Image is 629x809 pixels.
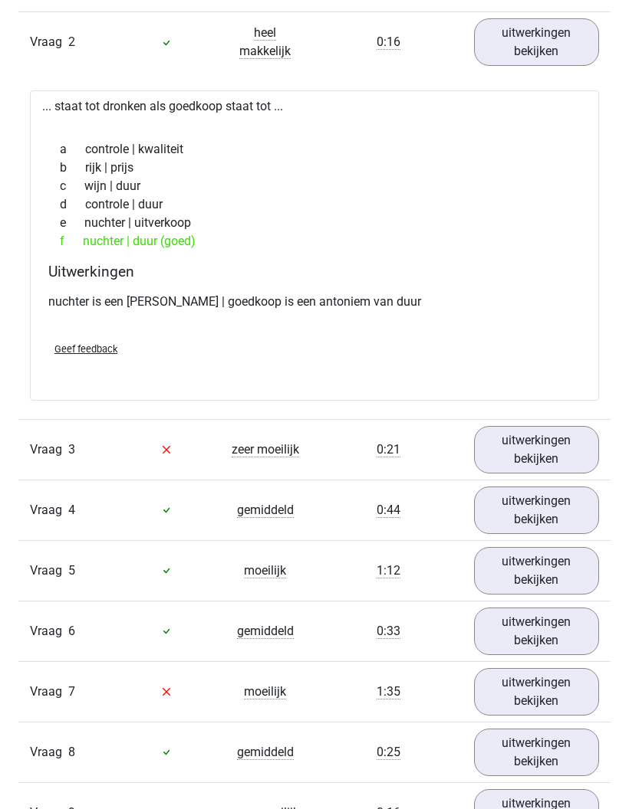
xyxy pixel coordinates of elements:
a: uitwerkingen bekijken [474,547,599,594]
span: 4 [68,503,75,517]
span: e [60,214,84,232]
a: uitwerkingen bekijken [474,486,599,534]
span: 0:21 [377,442,400,457]
span: heel makkelijk [239,25,291,59]
span: 8 [68,745,75,759]
span: 2 [68,34,75,49]
div: rijk | prijs [48,159,581,177]
a: uitwerkingen bekijken [474,729,599,776]
span: Vraag [30,33,68,51]
span: Vraag [30,562,68,580]
span: 0:25 [377,745,400,760]
a: uitwerkingen bekijken [474,18,599,66]
span: 7 [68,684,75,699]
span: b [60,159,85,177]
span: moeilijk [244,684,286,699]
span: Vraag [30,501,68,519]
div: ... staat tot dronken als goedkoop staat tot ... [30,90,599,400]
h4: Uitwerkingen [48,263,581,280]
span: gemiddeld [237,503,294,518]
span: 5 [68,563,75,578]
div: nuchter | uitverkoop [48,214,581,232]
span: Geef feedback [54,343,117,355]
div: nuchter | duur (goed) [48,232,581,251]
span: moeilijk [244,563,286,578]
span: Vraag [30,441,68,459]
div: controle | duur [48,195,581,214]
a: uitwerkingen bekijken [474,426,599,473]
p: nuchter is een [PERSON_NAME] | goedkoop is een antoniem van duur [48,293,581,311]
span: Vraag [30,743,68,762]
span: 0:33 [377,624,400,639]
span: f [60,232,83,251]
span: gemiddeld [237,745,294,760]
a: uitwerkingen bekijken [474,668,599,716]
span: gemiddeld [237,624,294,639]
div: controle | kwaliteit [48,140,581,159]
div: wijn | duur [48,177,581,195]
span: a [60,140,85,159]
span: d [60,195,85,214]
span: 1:35 [377,684,400,699]
span: 0:16 [377,34,400,50]
span: 6 [68,624,75,638]
span: c [60,177,84,195]
span: 3 [68,442,75,457]
span: 0:44 [377,503,400,518]
a: uitwerkingen bekijken [474,608,599,655]
span: Vraag [30,622,68,640]
span: Vraag [30,683,68,701]
span: zeer moeilijk [232,442,299,457]
span: 1:12 [377,563,400,578]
